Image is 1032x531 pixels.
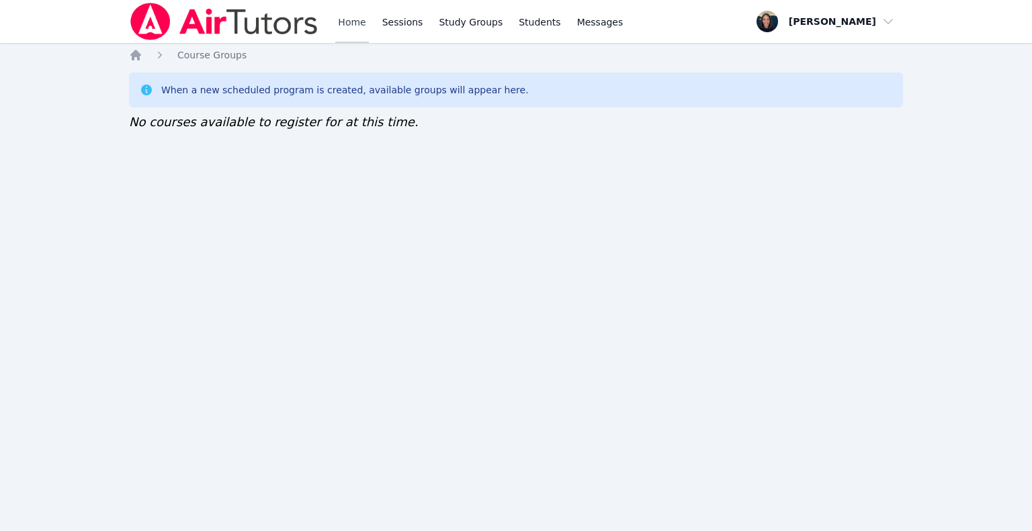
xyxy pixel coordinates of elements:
[177,50,247,60] span: Course Groups
[577,15,623,29] span: Messages
[129,115,419,129] span: No courses available to register for at this time.
[161,83,529,97] div: When a new scheduled program is created, available groups will appear here.
[129,48,903,62] nav: Breadcrumb
[129,3,319,40] img: Air Tutors
[177,48,247,62] a: Course Groups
